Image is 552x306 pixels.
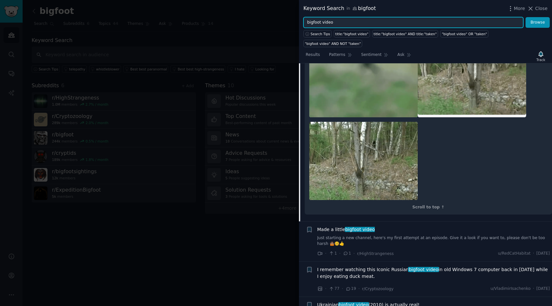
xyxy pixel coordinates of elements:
button: Close [527,5,547,12]
img: Clearest Cryptozoology Bigfoot Video by Butchy Kid Videos [309,122,418,200]
span: 1 [343,251,351,257]
span: I remember watching this Iconic Russian in old Windows 7 computer back in [DATE] while I enjoy ea... [317,266,550,280]
span: in [346,6,350,12]
a: Sentiment [359,50,391,63]
span: More [514,5,525,12]
span: bigfoot video [408,267,439,272]
span: u/RedCatHabitat [498,251,531,257]
span: Search Tips [311,32,330,36]
span: r/HighStrangeness [357,251,394,256]
a: Made a littlebigfoot video [317,226,375,233]
span: r/Cryptozoology [362,287,394,291]
span: · [533,251,534,257]
button: More [507,5,525,12]
span: 1 [329,251,337,257]
div: title:"bigfoot video" [335,32,369,36]
span: 19 [345,286,356,292]
a: Ask [395,50,414,63]
span: [DATE] [537,286,550,292]
a: title:"bigfoot video" AND title:"taken" [372,30,438,37]
a: Results [303,50,322,63]
div: title:"bigfoot video" AND title:"taken" [373,32,437,36]
button: Search Tips [303,30,332,37]
a: I remember watching this Iconic Russianbigfoot videoin old Windows 7 computer back in [DATE] whil... [317,266,550,280]
span: · [339,250,341,257]
input: Try a keyword related to your business [303,17,523,28]
span: 77 [329,286,339,292]
span: · [358,285,360,292]
span: [DATE] [537,251,550,257]
span: Ask [397,52,404,58]
a: Patterns [327,50,354,63]
div: Keyword Search bigfoot [303,5,376,13]
button: Track [534,49,547,63]
a: title:"bigfoot video" [334,30,370,37]
span: Results [306,52,320,58]
span: bigfoot video [345,227,375,232]
div: Scroll to top ↑ [309,205,547,210]
a: "bigfoot video" AND NOT "taken" [303,40,362,47]
span: u/VladimirIsachenko [490,286,530,292]
span: Made a little [317,226,375,233]
div: "bigfoot video" OR "taken" [442,32,487,36]
span: · [325,250,326,257]
span: · [342,285,343,292]
span: Patterns [329,52,345,58]
a: "bigfoot video" OR "taken" [440,30,488,37]
span: Close [535,5,547,12]
a: Just starting a new channel, here's my first attempt at an episode. Give it a look if you want to... [317,235,550,247]
button: Browse [526,17,550,28]
img: Clearest Cryptozoology Bigfoot Video by Butchy Kid Videos [309,38,418,118]
span: · [325,285,326,292]
div: Track [537,58,545,62]
div: "bigfoot video" AND NOT "taken" [305,41,361,46]
img: Clearest Cryptozoology Bigfoot Video by Butchy Kid Videos [418,38,526,115]
span: Sentiment [361,52,382,58]
span: · [533,286,534,292]
span: · [353,250,355,257]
